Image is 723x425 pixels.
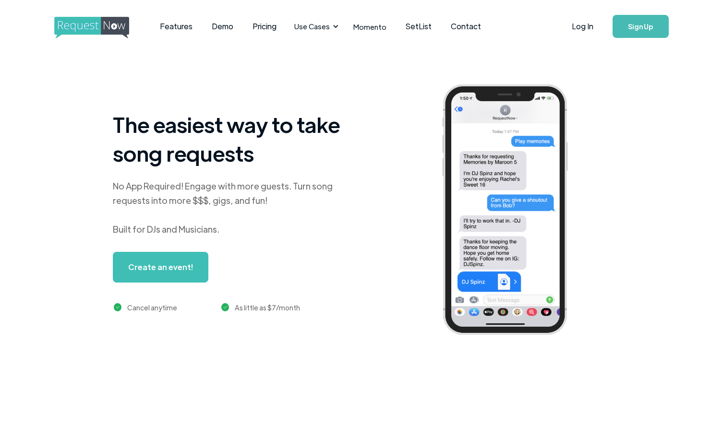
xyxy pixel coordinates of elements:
div: As little as $7/month [235,302,300,313]
a: Log In [562,10,603,43]
a: SetList [396,12,441,41]
a: Create an event! [113,252,208,283]
a: Momento [344,12,396,41]
div: Cancel anytime [127,302,177,313]
img: iphone screenshot [431,78,593,345]
img: green checkmark [114,303,122,311]
h1: The easiest way to take song requests [113,110,353,167]
a: Demo [202,12,243,41]
a: Pricing [243,12,286,41]
a: Features [150,12,202,41]
div: Use Cases [289,12,341,41]
div: Use Cases [294,21,330,32]
a: Sign Up [613,15,669,38]
img: requestnow logo [54,17,147,39]
img: green checkmark [221,303,229,311]
a: home [54,17,126,36]
div: No App Required! Engage with more guests. Turn song requests into more $$$, gigs, and fun! Built ... [113,179,353,236]
a: Contact [441,12,491,41]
